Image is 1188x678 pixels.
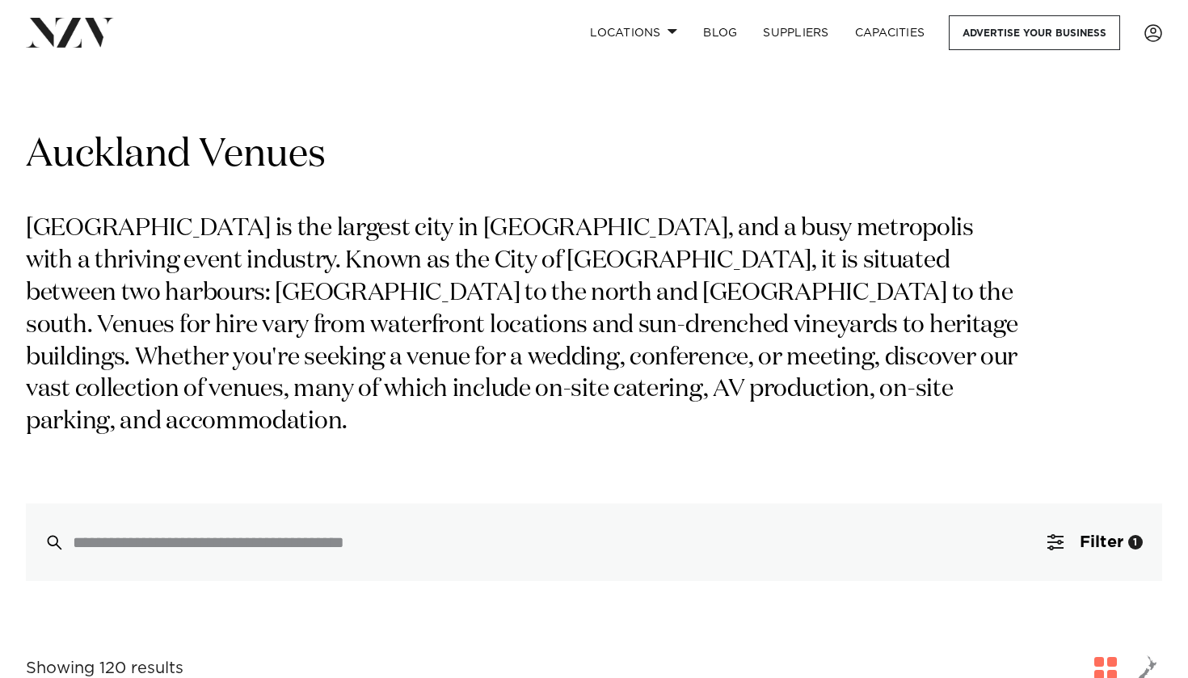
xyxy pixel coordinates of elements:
button: Filter1 [1028,503,1162,581]
span: Filter [1080,534,1123,550]
a: SUPPLIERS [750,15,841,50]
a: Advertise your business [949,15,1120,50]
img: nzv-logo.png [26,18,114,47]
a: Locations [577,15,690,50]
a: Capacities [842,15,938,50]
h1: Auckland Venues [26,130,1162,181]
div: 1 [1128,535,1143,550]
p: [GEOGRAPHIC_DATA] is the largest city in [GEOGRAPHIC_DATA], and a busy metropolis with a thriving... [26,213,1025,439]
a: BLOG [690,15,750,50]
